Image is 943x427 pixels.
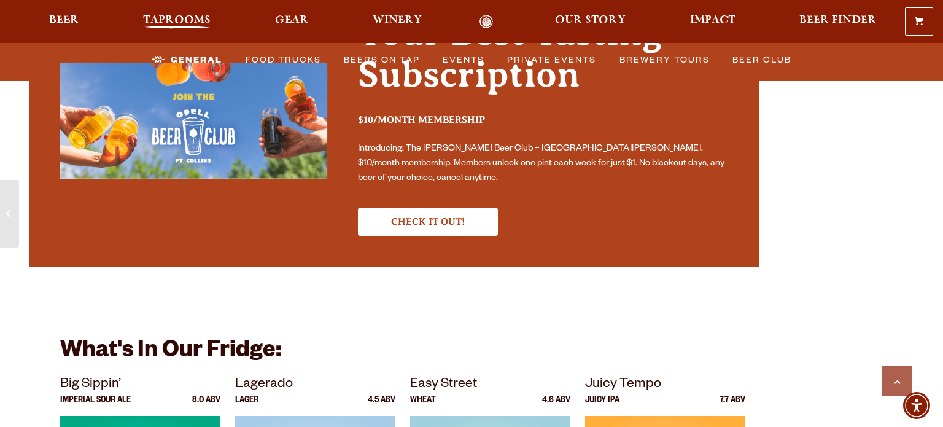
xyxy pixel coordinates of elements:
a: Impact [682,15,743,29]
p: Juicy IPA [585,396,619,416]
p: 4.5 ABV [368,396,395,416]
p: Wheat [410,396,436,416]
p: Imperial Sour Ale [60,396,131,416]
h3: $10/month membership [358,114,728,136]
p: 8.0 ABV [192,396,220,416]
p: Lager [235,396,258,416]
span: Winery [373,15,422,25]
a: Odell Home [463,15,509,29]
img: Internal Promo Images [60,63,327,179]
a: Taprooms [135,15,219,29]
p: Big Sippin’ [60,374,220,396]
a: Beer Finder [791,15,885,29]
p: Introducing: The [PERSON_NAME] Beer Club – [GEOGRAPHIC_DATA][PERSON_NAME]. $10/month membership. ... [358,142,728,186]
h3: What's in our fridge: [60,337,728,374]
span: Our Story [555,15,626,25]
a: Food Trucks [241,46,326,74]
a: General [147,46,227,74]
p: Juicy Tempo [585,374,745,396]
span: Impact [690,15,735,25]
a: Beer [41,15,87,29]
a: Beer Club [728,46,796,74]
p: 4.6 ABV [542,396,570,416]
a: Gear [267,15,317,29]
p: 7.7 ABV [720,396,745,416]
p: Lagerado [235,374,395,396]
a: Winery [365,15,430,29]
p: Easy Street [410,374,570,396]
span: Taprooms [143,15,211,25]
a: The Odell Beer Club (opens in a new window) [358,208,498,236]
h2: Your Best Tasting Subscription [358,12,728,108]
div: Accessibility Menu [903,392,930,419]
span: Gear [275,15,309,25]
a: Our Story [547,15,634,29]
span: Beer [49,15,79,25]
a: Scroll to top [882,366,912,396]
span: Beer Finder [799,15,877,25]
